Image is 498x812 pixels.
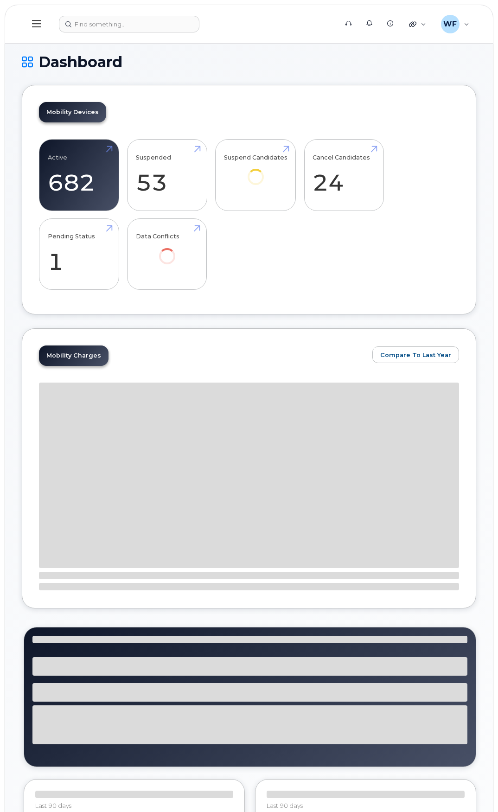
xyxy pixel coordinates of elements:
[136,145,198,206] a: Suspended 53
[267,802,303,809] span: Last 90 days
[39,345,109,366] a: Mobility Charges
[48,145,110,206] a: Active 682
[22,54,476,70] h1: Dashboard
[48,224,110,285] a: Pending Status 1
[224,145,287,198] a: Suspend Candidates
[35,802,71,809] span: Last 90 days
[136,224,198,277] a: Data Conflicts
[372,346,459,363] button: Compare To Last Year
[39,102,106,122] a: Mobility Devices
[380,351,451,359] span: Compare To Last Year
[313,145,375,206] a: Cancel Candidates 24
